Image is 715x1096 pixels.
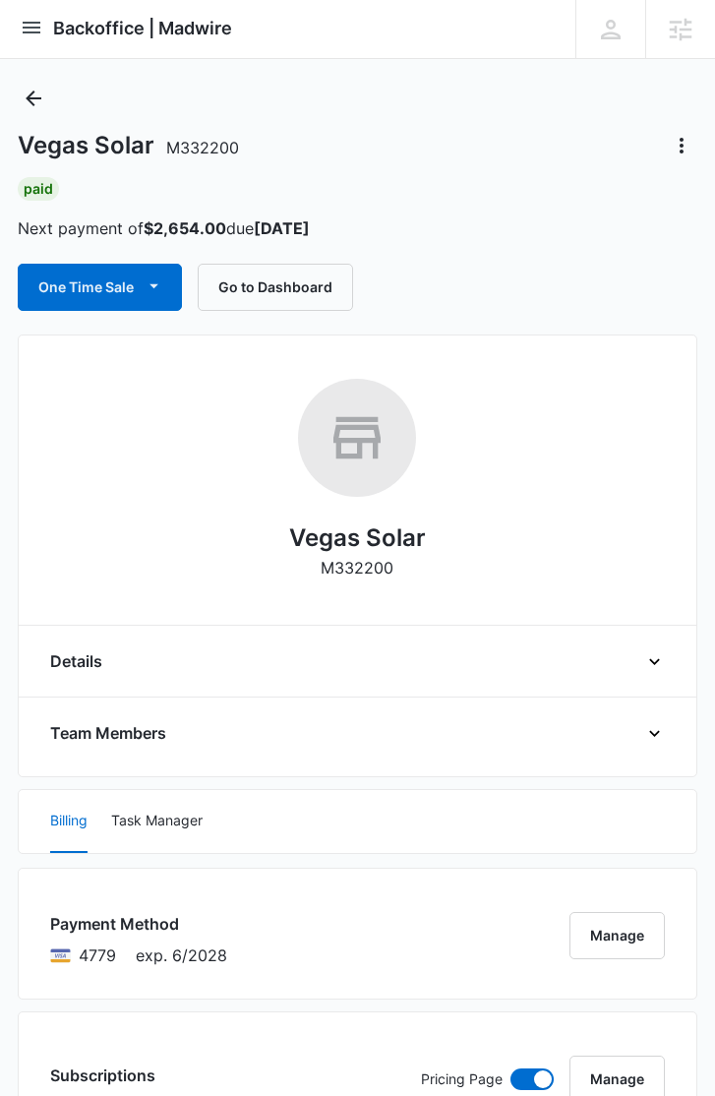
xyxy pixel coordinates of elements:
button: Team Members [50,721,665,745]
button: Manage [569,912,665,959]
h3: Payment Method [50,912,227,936]
span: M332200 [166,138,239,157]
button: Task Manager [111,790,203,853]
p: Next payment of due [18,216,310,240]
button: Go to Dashboard [198,264,353,311]
h3: Subscriptions [50,1064,155,1087]
button: One Time Sale [18,264,182,311]
h2: Vegas Solar [289,520,426,556]
button: Actions [666,130,697,161]
button: open subnavigation menu [20,16,43,39]
button: Billing [50,790,88,853]
span: exp. 6/2028 [136,944,227,967]
strong: $2,654.00 [144,218,226,238]
strong: [DATE] [254,218,310,238]
span: Details [50,649,102,673]
span: Backoffice | Madwire [53,18,232,38]
button: Details [50,649,665,673]
button: Back [18,83,49,114]
p: Pricing Page [421,1068,503,1090]
h1: Vegas Solar [18,131,239,160]
span: Team Members [50,721,166,745]
p: M332200 [321,556,393,579]
span: Visa ending with [79,944,116,967]
div: Paid [18,177,59,201]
